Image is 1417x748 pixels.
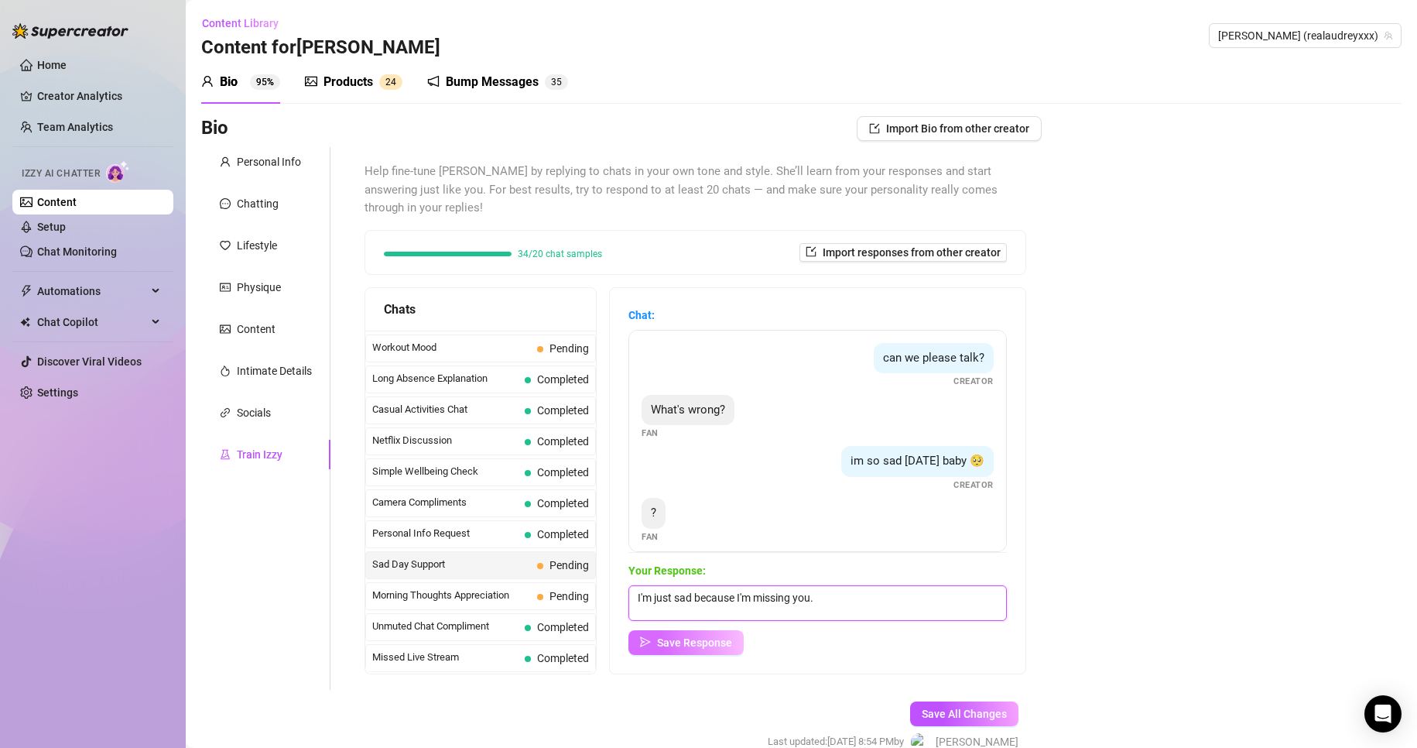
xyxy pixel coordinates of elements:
[537,652,589,664] span: Completed
[220,407,231,418] span: link
[20,285,33,297] span: thunderbolt
[220,365,231,376] span: fire
[12,23,128,39] img: logo-BBDzfeDw.svg
[628,630,744,655] button: Save Response
[237,446,282,463] div: Train Izzy
[549,342,589,355] span: Pending
[823,246,1001,259] span: Import responses from other creator
[220,240,231,251] span: heart
[556,77,562,87] span: 5
[806,246,816,257] span: import
[518,249,602,259] span: 34/20 chat samples
[22,166,100,181] span: Izzy AI Chatter
[1218,24,1392,47] span: Audrey (realaudreyxxx)
[220,324,231,335] span: picture
[851,454,984,468] span: im so sad [DATE] baby 🥺
[953,479,994,492] span: Creator
[237,237,277,254] div: Lifestyle
[37,310,147,335] span: Chat Copilot
[372,588,531,603] span: Morning Thoughts Appreciation
[201,75,214,87] span: user
[220,282,231,293] span: idcard
[372,464,519,479] span: Simple Wellbeing Check
[220,198,231,209] span: message
[537,373,589,386] span: Completed
[372,619,519,634] span: Unmuted Chat Compliment
[220,73,238,91] div: Bio
[869,123,880,134] span: import
[551,77,556,87] span: 3
[37,355,142,368] a: Discover Viral Videos
[37,59,67,71] a: Home
[37,386,78,399] a: Settings
[799,243,1007,262] button: Import responses from other creator
[201,116,228,141] h3: Bio
[237,321,276,338] div: Content
[372,371,519,386] span: Long Absence Explanation
[250,74,280,90] sup: 95%
[305,75,317,87] span: picture
[910,702,1018,726] button: Save All Changes
[220,156,231,167] span: user
[640,636,651,647] span: send
[372,495,519,510] span: Camera Compliments
[1384,31,1393,40] span: team
[628,564,706,577] strong: Your Response:
[237,195,279,212] div: Chatting
[37,196,77,208] a: Content
[37,221,66,233] a: Setup
[237,279,281,296] div: Physique
[20,317,30,328] img: Chat Copilot
[220,449,231,460] span: experiment
[427,75,440,87] span: notification
[106,160,130,183] img: AI Chatter
[628,309,655,321] strong: Chat:
[365,163,1026,218] span: Help fine-tune [PERSON_NAME] by replying to chats in your own tone and style. She’ll learn from y...
[37,245,117,258] a: Chat Monitoring
[642,530,659,544] span: Fan
[886,122,1029,135] span: Import Bio from other creator
[537,497,589,510] span: Completed
[237,153,301,170] div: Personal Info
[1364,695,1402,733] div: Open Intercom Messenger
[323,73,373,91] div: Products
[537,466,589,479] span: Completed
[37,121,113,133] a: Team Analytics
[237,362,312,379] div: Intimate Details
[545,74,568,90] sup: 35
[883,351,984,365] span: can we please talk?
[857,116,1042,141] button: Import Bio from other creator
[651,506,656,520] span: ?
[953,375,994,388] span: Creator
[391,77,396,87] span: 4
[549,559,589,571] span: Pending
[537,435,589,448] span: Completed
[201,36,440,60] h3: Content for [PERSON_NAME]
[379,74,402,90] sup: 24
[384,300,416,319] span: Chats
[385,77,391,87] span: 2
[657,636,732,649] span: Save Response
[537,404,589,417] span: Completed
[651,403,725,417] span: What's wrong?
[372,402,519,417] span: Casual Activities Chat
[37,84,161,108] a: Creator Analytics
[642,427,659,440] span: Fan
[628,585,1007,621] textarea: I'm just sad because I'm missing you.
[372,433,519,448] span: Netflix Discussion
[372,526,519,541] span: Personal Info Request
[537,621,589,633] span: Completed
[372,340,531,355] span: Workout Mood
[372,557,531,572] span: Sad Day Support
[37,279,147,304] span: Automations
[201,11,291,36] button: Content Library
[537,528,589,540] span: Completed
[446,73,539,91] div: Bump Messages
[922,708,1007,720] span: Save All Changes
[372,650,519,665] span: Missed Live Stream
[549,590,589,602] span: Pending
[202,17,279,29] span: Content Library
[237,404,271,421] div: Socials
